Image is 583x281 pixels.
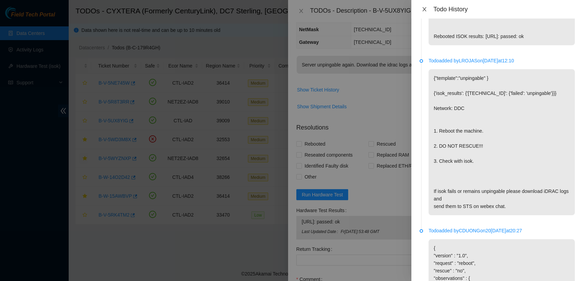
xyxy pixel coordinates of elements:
p: {"template":"unpingable" } {'isok_results': {'[TECHNICAL_ID]': {'failed': 'unpingable'}}} Network... [428,69,575,215]
div: Todo History [433,5,575,13]
button: Close [420,6,429,13]
p: Todo added by CDUONG on 20[DATE] at 20:27 [428,227,575,234]
span: close [422,7,427,12]
p: Todo added by LROJAS on [DATE] at 12:10 [428,57,575,64]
